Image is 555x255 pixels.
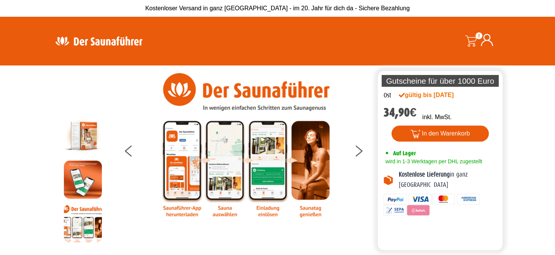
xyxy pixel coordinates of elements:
[161,73,332,217] img: Anleitung7tn
[64,204,102,242] img: Anleitung7tn
[476,32,482,39] span: 0
[145,5,410,11] span: Kostenloser Versand in ganz [GEOGRAPHIC_DATA] - im 20. Jahr für dich da - Sichere Bezahlung
[422,113,452,122] p: inkl. MwSt.
[399,170,497,190] p: in ganz [GEOGRAPHIC_DATA]
[384,158,482,164] span: wird in 1-3 Werktagen per DHL zugestellt
[399,91,470,100] div: gültig bis [DATE]
[384,105,417,120] bdi: 34,90
[64,117,102,155] img: der-saunafuehrer-2025-ost
[399,171,450,178] b: Kostenlose Lieferung
[384,91,391,100] div: Ost
[64,161,102,199] img: MOCKUP-iPhone_regional
[392,126,489,142] button: In den Warenkorb
[382,75,499,87] p: Gutscheine für über 1000 Euro
[410,105,417,120] span: €
[393,150,416,157] span: Auf Lager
